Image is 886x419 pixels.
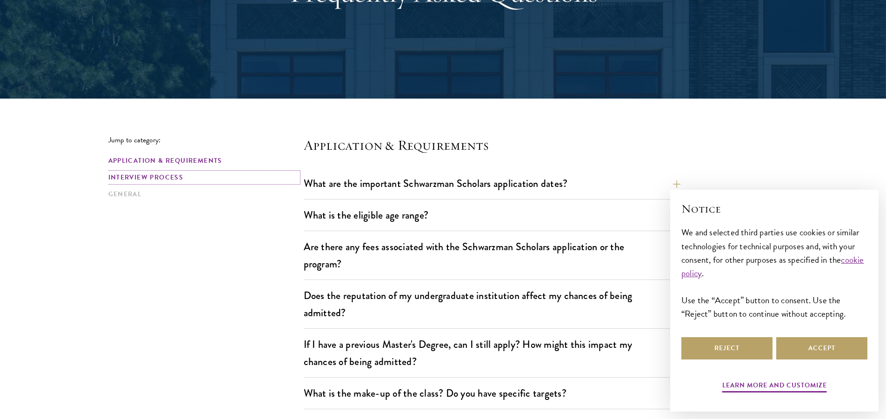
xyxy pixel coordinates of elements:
button: What are the important Schwarzman Scholars application dates? [304,173,680,194]
button: Reject [681,337,773,359]
button: Accept [776,337,867,359]
button: Does the reputation of my undergraduate institution affect my chances of being admitted? [304,285,680,323]
button: What is the eligible age range? [304,205,680,226]
button: If I have a previous Master's Degree, can I still apply? How might this impact my chances of bein... [304,334,680,372]
p: Jump to category: [108,136,304,144]
a: General [108,189,298,199]
div: We and selected third parties use cookies or similar technologies for technical purposes and, wit... [681,226,867,320]
h4: Application & Requirements [304,136,680,154]
h2: Notice [681,201,867,217]
button: Learn more and customize [722,379,827,394]
a: cookie policy [681,253,864,280]
button: Are there any fees associated with the Schwarzman Scholars application or the program? [304,236,680,274]
button: What is the make-up of the class? Do you have specific targets? [304,383,680,404]
a: Application & Requirements [108,156,298,166]
a: Interview Process [108,173,298,182]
